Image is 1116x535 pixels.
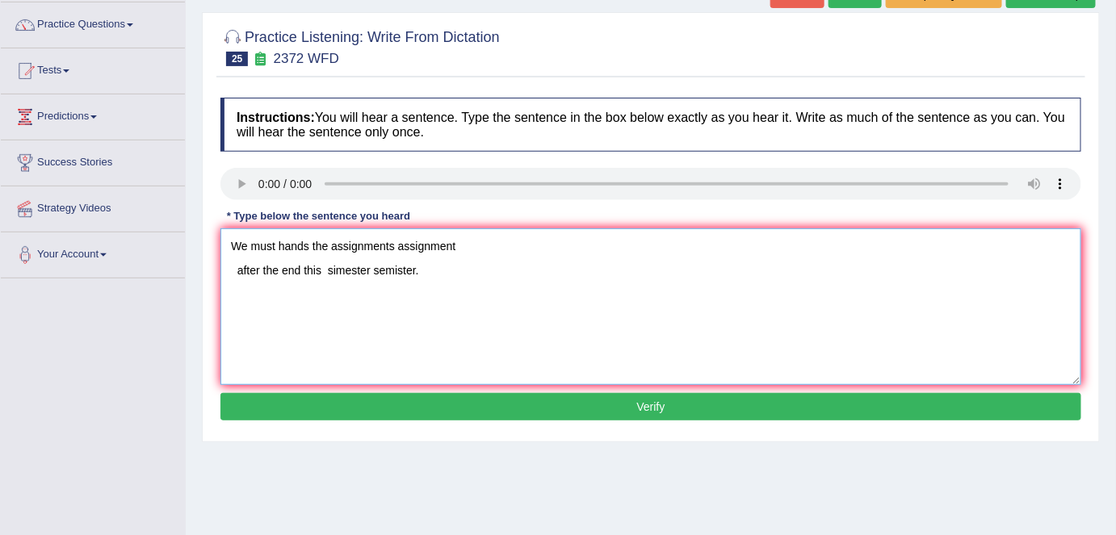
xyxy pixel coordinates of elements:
[220,208,417,224] div: * Type below the sentence you heard
[1,186,185,227] a: Strategy Videos
[237,111,315,124] b: Instructions:
[274,51,339,66] small: 2372 WFD
[226,52,248,66] span: 25
[1,48,185,89] a: Tests
[252,52,269,67] small: Exam occurring question
[1,140,185,181] a: Success Stories
[1,94,185,135] a: Predictions
[1,232,185,273] a: Your Account
[1,2,185,43] a: Practice Questions
[220,26,500,66] h2: Practice Listening: Write From Dictation
[220,393,1081,420] button: Verify
[220,98,1081,152] h4: You will hear a sentence. Type the sentence in the box below exactly as you hear it. Write as muc...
